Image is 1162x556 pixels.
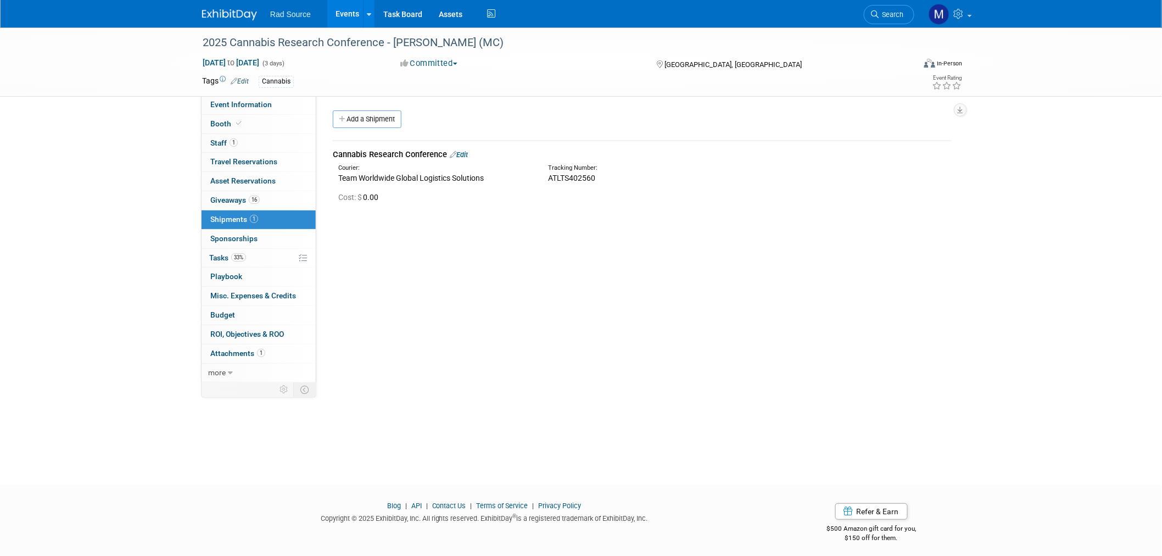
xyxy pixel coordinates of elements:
span: Sponsorships [210,234,258,243]
a: Asset Reservations [202,172,316,191]
div: Event Format [850,57,963,74]
span: Staff [210,138,238,147]
div: Cannabis Research Conference [333,149,952,160]
a: Add a Shipment [333,110,401,128]
span: Budget [210,310,235,319]
span: | [530,502,537,510]
a: Shipments1 [202,210,316,229]
a: Edit [450,151,468,159]
a: Refer & Earn [835,503,908,520]
div: 2025 Cannabis Research Conference - [PERSON_NAME] (MC) [199,33,898,53]
span: 16 [249,196,260,204]
span: Playbook [210,272,242,281]
td: Toggle Event Tabs [294,382,316,397]
span: | [468,502,475,510]
a: Attachments1 [202,344,316,363]
a: ROI, Objectives & ROO [202,325,316,344]
a: Booth [202,115,316,134]
a: Contact Us [432,502,466,510]
span: Misc. Expenses & Credits [210,291,296,300]
a: Search [864,5,914,24]
span: Search [879,10,904,19]
button: Committed [396,58,462,69]
a: Staff1 [202,134,316,153]
div: Tracking Number: [548,164,794,173]
span: more [208,368,226,377]
div: $150 off for them. [783,533,960,543]
a: Misc. Expenses & Credits [202,287,316,305]
div: Cannabis [259,76,294,87]
span: 0.00 [338,193,383,202]
img: Format-Inperson.png [924,59,935,68]
a: Giveaways16 [202,191,316,210]
span: Travel Reservations [210,157,277,166]
div: $500 Amazon gift card for you, [783,517,960,542]
span: Rad Source [270,10,311,19]
img: Melissa Conboy [929,4,949,25]
a: Travel Reservations [202,153,316,171]
a: more [202,364,316,382]
a: Sponsorships [202,230,316,248]
a: Terms of Service [477,502,528,510]
span: Event Information [210,100,272,109]
div: In-Person [937,59,963,68]
span: ATLTS402560 [548,174,595,182]
span: (3 days) [261,60,284,67]
a: Blog [387,502,401,510]
span: to [226,58,236,67]
span: Giveaways [210,196,260,204]
span: [DATE] [DATE] [202,58,260,68]
i: Booth reservation complete [236,120,242,126]
td: Personalize Event Tab Strip [275,382,294,397]
div: Courier: [338,164,532,173]
span: 1 [250,215,258,223]
span: 1 [257,349,265,357]
span: Cost: $ [338,193,363,202]
span: Asset Reservations [210,176,276,185]
sup: ® [513,513,517,519]
td: Tags [202,75,249,88]
a: Event Information [202,96,316,114]
div: Copyright © 2025 ExhibitDay, Inc. All rights reserved. ExhibitDay is a registered trademark of Ex... [202,511,767,524]
span: | [403,502,410,510]
span: [GEOGRAPHIC_DATA], [GEOGRAPHIC_DATA] [664,60,802,69]
span: 33% [231,253,246,262]
span: | [423,502,431,510]
span: Shipments [210,215,258,224]
span: ROI, Objectives & ROO [210,330,284,338]
div: Team Worldwide Global Logistics Solutions [338,173,532,184]
div: Event Rating [932,75,962,81]
a: API [411,502,422,510]
span: Attachments [210,349,265,358]
a: Privacy Policy [539,502,582,510]
span: Tasks [209,253,246,262]
a: Budget [202,306,316,325]
span: Booth [210,119,244,128]
span: 1 [230,138,238,147]
a: Edit [231,77,249,85]
img: ExhibitDay [202,9,257,20]
a: Tasks33% [202,249,316,268]
a: Playbook [202,268,316,286]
